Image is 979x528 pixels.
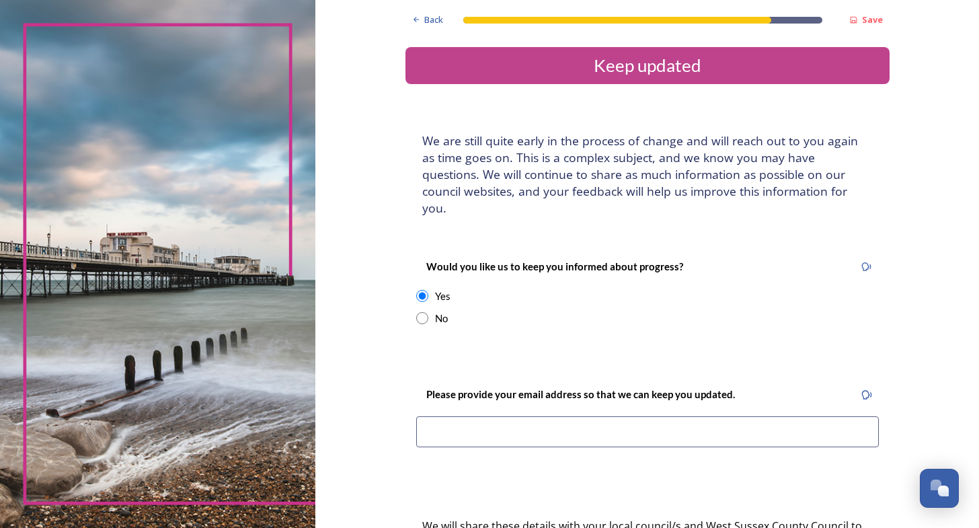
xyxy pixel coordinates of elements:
[426,260,683,272] strong: Would you like us to keep you informed about progress?
[920,469,959,508] button: Open Chat
[411,52,884,79] div: Keep updated
[435,311,448,326] div: No
[862,13,883,26] strong: Save
[422,133,873,217] h4: We are still quite early in the process of change and will reach out to you again as time goes on...
[424,13,443,26] span: Back
[435,289,451,304] div: Yes
[426,388,735,400] strong: Please provide your email address so that we can keep you updated.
